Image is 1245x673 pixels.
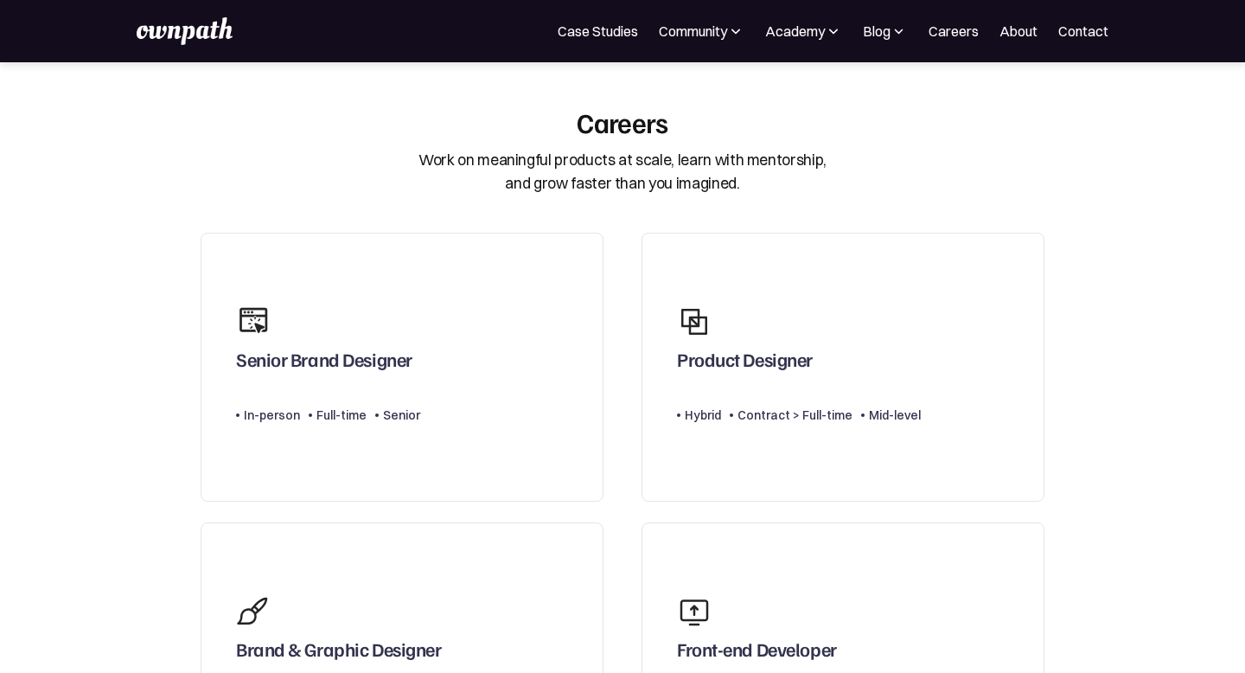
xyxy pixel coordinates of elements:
div: In-person [244,405,300,426]
div: Senior Brand Designer [236,348,412,379]
div: Community [659,21,744,42]
div: Work on meaningful products at scale, learn with mentorship, and grow faster than you imagined. [418,149,827,195]
div: Mid-level [869,405,921,426]
div: Full-time [316,405,367,426]
div: Community [659,21,727,42]
div: Senior [383,405,420,426]
div: Academy [765,21,825,42]
div: Blog [863,21,908,42]
div: Contract > Full-time [737,405,852,426]
div: Careers [577,106,668,138]
a: Case Studies [558,21,638,42]
div: Blog [863,21,891,42]
div: Product Designer [677,348,813,379]
a: Senior Brand DesignerIn-personFull-timeSenior [201,233,603,502]
a: Careers [929,21,979,42]
div: Academy [765,21,842,42]
div: Front-end Developer [677,638,837,669]
a: About [999,21,1037,42]
div: Brand & Graphic Designer [236,638,441,669]
a: Product DesignerHybridContract > Full-timeMid-level [642,233,1044,502]
div: Hybrid [685,405,721,426]
a: Contact [1058,21,1108,42]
